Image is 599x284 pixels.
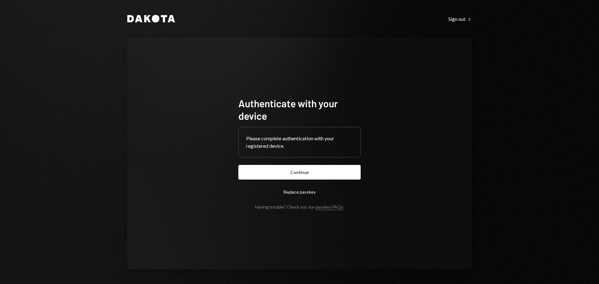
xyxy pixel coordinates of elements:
[246,135,353,150] div: Please complete authentication with your registered device.
[255,204,344,209] div: Having trouble? Check out our .
[448,16,472,22] div: Sign out
[238,165,361,180] button: Continue
[315,204,343,210] a: passkey FAQs
[238,97,361,122] h1: Authenticate with your device
[238,185,361,199] button: Replace passkey
[448,15,472,22] a: Sign out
